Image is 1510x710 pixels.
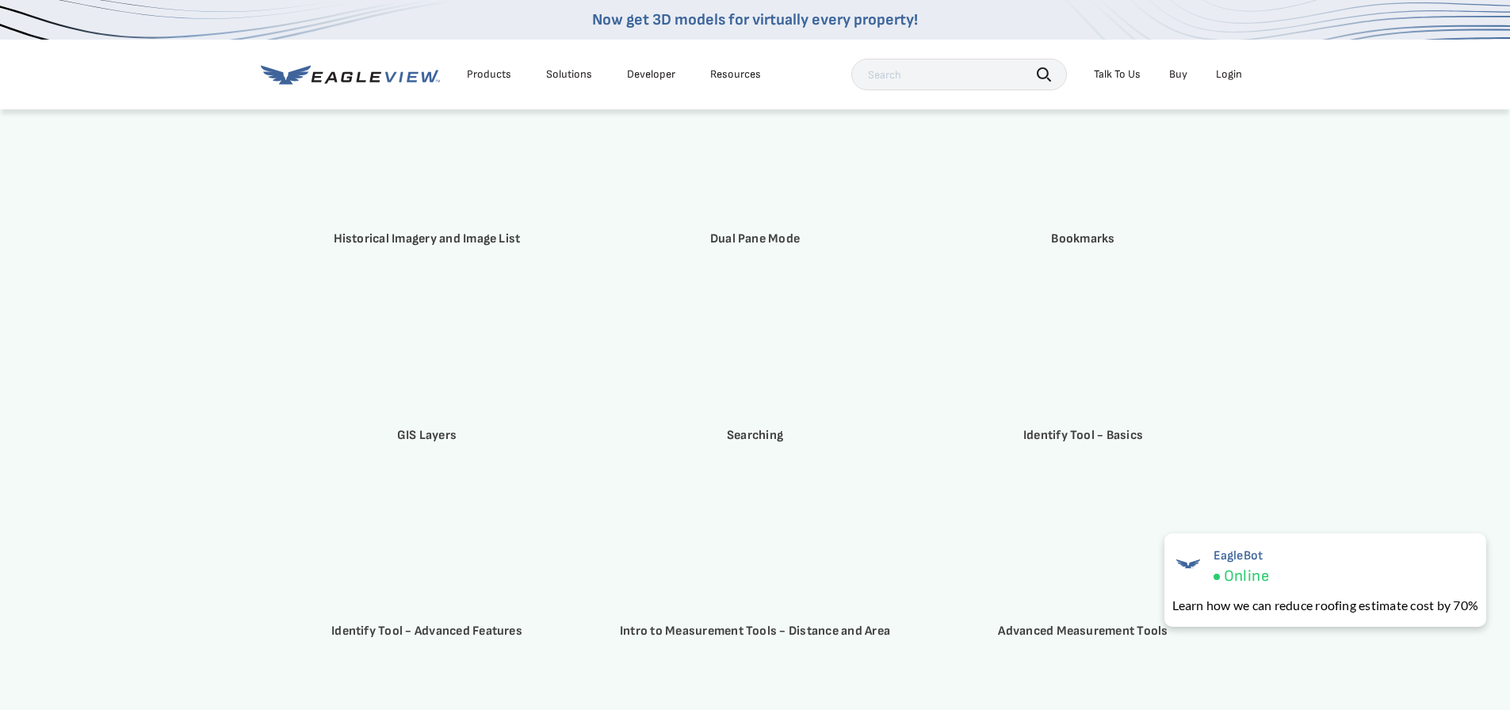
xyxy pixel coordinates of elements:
[851,59,1067,90] input: Search
[1094,67,1141,82] div: Talk To Us
[292,63,563,216] iframe: How to View Historical Imagery in CONNECTExplorer | CONNECT Resources
[948,259,1219,411] iframe: Using Basic Features in the Identify Tool in CONNECTExplorer | CONNECT Resources
[592,10,918,29] a: Now get 3D models for virtually every property!
[1172,548,1204,580] img: EagleBot
[292,259,563,411] iframe: How to View GIS Layers in CONNECTExplorer | CONNECT Resources
[1216,67,1242,82] div: Login
[546,67,592,82] div: Solutions
[727,428,783,443] strong: Searching
[397,428,457,443] strong: GIS Layers
[1172,596,1478,615] div: Learn how we can reduce roofing estimate cost by 70%
[948,456,1219,608] iframe: How to Use Advanced Measurement Tools in CONNECTExplorer | CONNECT Resources
[292,456,563,608] iframe: Using Advanced Features in the Identify Tool in CONNECTExplorer | CONNECT Resources
[467,67,511,82] div: Products
[620,456,891,608] iframe: Intro to Measurement Tools in CONNECTExplorer (Distance/Area) | CONNECT Resources
[620,259,891,411] iframe: How to Use the Search Tool in CONNECTExplorer | CONNECT Resources
[710,67,761,82] div: Resources
[1023,428,1143,443] strong: Identify Tool - Basics
[998,624,1168,639] strong: Advanced Measurement Tools
[620,63,891,216] iframe: How to Use Dual Pane Mode in CONNECTExplorer | CONNECT Resources
[1214,548,1269,563] span: EagleBot
[710,231,800,246] strong: Dual Pane Mode
[1224,567,1269,586] span: Online
[627,67,675,82] a: Developer
[1051,231,1114,246] strong: Bookmarks
[331,624,522,639] strong: Identify Tool - Advanced Features
[1169,67,1187,82] a: Buy
[948,63,1219,216] iframe: Save Locations Using Bookmarks in CONNECTExplorer | CONNECT Resources
[334,231,521,246] strong: Historical Imagery and Image List
[620,624,890,639] strong: Intro to Measurement Tools - Distance and Area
